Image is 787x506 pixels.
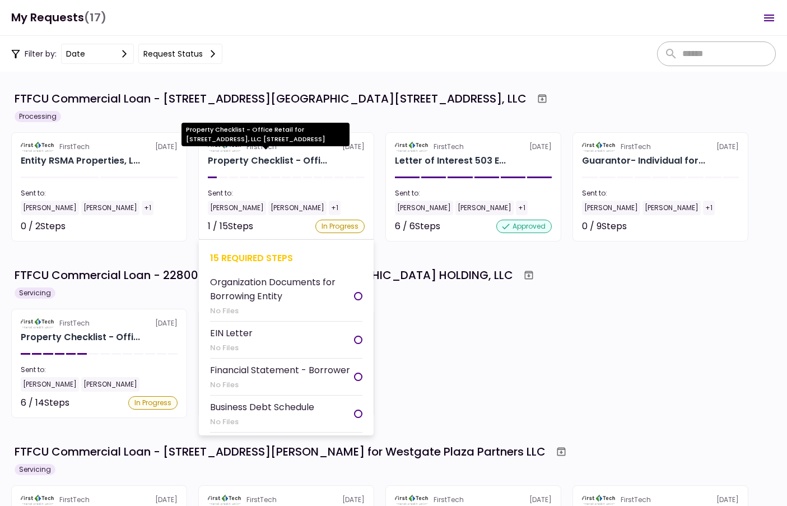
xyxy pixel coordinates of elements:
h1: My Requests [11,6,106,29]
button: Open menu [756,4,783,31]
div: Financial Statement - Borrower [210,363,350,377]
img: Partner logo [395,142,429,152]
button: Archive workflow [532,89,552,109]
button: Request status [138,44,222,64]
div: FirstTech [434,142,464,152]
div: [DATE] [582,142,739,152]
div: Letter of Interest 503 E 6th Street Del Rio [395,154,506,168]
span: (17) [84,6,106,29]
div: Property Checklist - Office Retail 22800-22840 Lake Shore Blvd, Euclid OH 44123 [21,331,140,344]
div: +1 [142,201,153,215]
div: FTFCU Commercial Loan - [STREET_ADDRESS][GEOGRAPHIC_DATA][STREET_ADDRESS], LLC [15,90,527,107]
div: +1 [329,201,341,215]
div: [PERSON_NAME] [21,377,79,392]
div: Sent to: [21,188,178,198]
button: Archive workflow [551,442,571,462]
img: Partner logo [395,495,429,505]
img: Partner logo [208,495,242,505]
div: Guarantor- Individual for 503 E 6th Street Del Rio TX, LLC Jeremy Hamilton [582,154,705,168]
div: Business Debt Schedule [210,400,314,414]
div: +1 [703,201,715,215]
div: 6 / 14 Steps [21,396,69,410]
div: Not started [688,220,739,233]
img: Partner logo [21,318,55,328]
div: FirstTech [246,495,277,505]
div: Processing [15,111,61,122]
div: Sent to: [208,188,365,198]
div: [PERSON_NAME] [268,201,327,215]
div: FirstTech [59,495,90,505]
div: No Files [210,342,253,354]
div: Entity RSMA Properties, LLC [21,154,140,168]
div: FTFCU Commercial Loan - 22800-[STREET_ADDRESS][GEOGRAPHIC_DATA] HOLDING, LLC [15,267,513,284]
div: 0 / 2 Steps [21,220,66,233]
div: FirstTech [434,495,464,505]
div: [DATE] [21,318,178,328]
img: Partner logo [21,495,55,505]
img: Partner logo [21,142,55,152]
div: FirstTech [621,495,651,505]
div: [PERSON_NAME] [642,201,701,215]
div: date [66,48,85,60]
div: No Files [210,305,354,317]
div: [DATE] [21,142,178,152]
img: Partner logo [582,495,616,505]
div: Servicing [15,464,55,475]
div: [DATE] [395,142,552,152]
div: [DATE] [208,495,365,505]
img: Partner logo [582,142,616,152]
div: Filter by: [11,44,222,64]
button: Archive workflow [519,265,539,285]
div: [DATE] [395,495,552,505]
div: 1 / 15 Steps [208,220,253,233]
div: No Files [210,416,314,428]
div: 0 / 9 Steps [582,220,627,233]
div: FTFCU Commercial Loan - [STREET_ADDRESS][PERSON_NAME] for Westgate Plaza Partners LLC [15,443,546,460]
div: Property Checklist - Office Retail for 503 E 6th Street Del Rio TX, LLC 503 E 6th Street [208,154,327,168]
div: 15 required steps [210,251,362,265]
div: +1 [516,201,528,215]
div: Organization Documents for Borrowing Entity [210,275,354,303]
div: [PERSON_NAME] [81,377,139,392]
div: [PERSON_NAME] [582,201,640,215]
div: No Files [210,379,350,391]
div: [PERSON_NAME] [455,201,514,215]
div: [PERSON_NAME] [81,201,139,215]
div: [PERSON_NAME] [208,201,266,215]
div: Servicing [15,287,55,299]
button: date [61,44,134,64]
div: Sent to: [395,188,552,198]
div: EIN Letter [210,326,253,340]
div: [PERSON_NAME] [21,201,79,215]
div: approved [496,220,552,233]
div: Not started [127,220,178,233]
div: FirstTech [59,318,90,328]
div: [DATE] [582,495,739,505]
div: Property Checklist - Office Retail for [STREET_ADDRESS], LLC [STREET_ADDRESS] [181,123,350,146]
div: 6 / 6 Steps [395,220,440,233]
div: Sent to: [582,188,739,198]
div: [PERSON_NAME] [395,201,453,215]
div: In Progress [128,396,178,410]
div: Sent to: [21,365,178,375]
div: FirstTech [59,142,90,152]
div: In Progress [315,220,365,233]
div: [DATE] [21,495,178,505]
div: FirstTech [621,142,651,152]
